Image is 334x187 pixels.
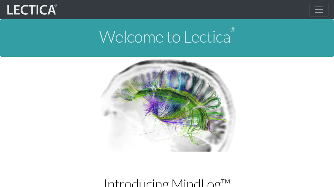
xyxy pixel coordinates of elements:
[309,3,328,16] button: Toggle navigation
[6,3,57,16] img: lecticalive
[96,57,238,152] img: Human Connectome Project Image
[6,27,328,46] h1: Welcome to Lectica
[230,26,235,33] sup: ®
